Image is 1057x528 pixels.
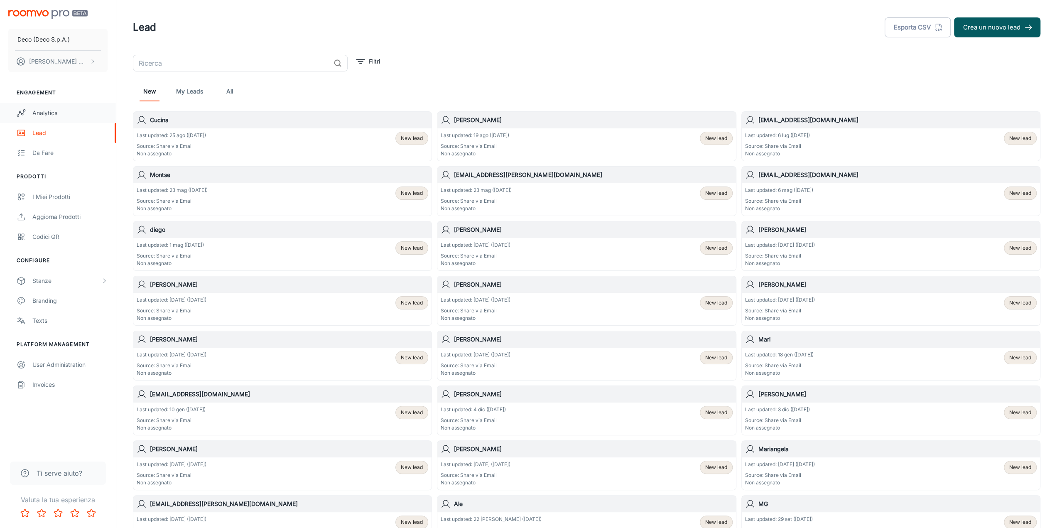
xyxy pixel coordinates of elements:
[454,225,732,234] h6: [PERSON_NAME]
[741,276,1040,326] a: [PERSON_NAME]Last updated: [DATE] ([DATE])Source: Share via EmailNon assegnatoNew lead
[137,406,206,413] p: Last updated: 10 gen ([DATE])
[441,369,510,377] p: Non assegnato
[29,57,88,66] p: [PERSON_NAME] Moioli
[1009,518,1031,526] span: New lead
[758,280,1037,289] h6: [PERSON_NAME]
[401,409,423,416] span: New lead
[17,505,33,521] button: Rate 1 star
[705,409,727,416] span: New lead
[150,115,428,125] h6: Cucina
[8,29,108,50] button: Deco (Deco S.p.A.)
[758,445,1037,454] h6: Mariangela
[441,132,509,139] p: Last updated: 19 ago ([DATE])
[7,495,109,505] p: Valuta la tua esperienza
[1009,354,1031,361] span: New lead
[401,464,423,471] span: New lead
[705,135,727,142] span: New lead
[133,55,330,71] input: Ricerca
[454,390,732,399] h6: [PERSON_NAME]
[32,276,101,285] div: Stanze
[441,205,512,212] p: Non assegnato
[745,406,810,413] p: Last updated: 3 dic ([DATE])
[705,299,727,307] span: New lead
[8,10,88,19] img: Roomvo PRO Beta
[137,132,206,139] p: Last updated: 25 ago ([DATE])
[745,142,810,150] p: Source: Share via Email
[401,135,423,142] span: New lead
[741,221,1040,271] a: [PERSON_NAME]Last updated: [DATE] ([DATE])Source: Share via EmailNon assegnatoNew lead
[441,187,512,194] p: Last updated: 23 mag ([DATE])
[133,166,432,216] a: MontseLast updated: 23 mag ([DATE])Source: Share via EmailNon assegnatoNew lead
[133,221,432,271] a: diegoLast updated: 1 mag ([DATE])Source: Share via EmailNon assegnatoNew lead
[758,115,1037,125] h6: [EMAIL_ADDRESS][DOMAIN_NAME]
[441,351,510,359] p: Last updated: [DATE] ([DATE])
[705,189,727,197] span: New lead
[8,51,108,72] button: [PERSON_NAME] Moioli
[150,390,428,399] h6: [EMAIL_ADDRESS][DOMAIN_NAME]
[401,299,423,307] span: New lead
[1009,189,1031,197] span: New lead
[137,351,206,359] p: Last updated: [DATE] ([DATE])
[32,360,108,369] div: User Administration
[66,505,83,521] button: Rate 4 star
[1009,244,1031,252] span: New lead
[441,142,509,150] p: Source: Share via Email
[33,505,50,521] button: Rate 2 star
[954,17,1040,37] button: Crea un nuovo lead
[441,406,506,413] p: Last updated: 4 dic ([DATE])
[441,479,510,486] p: Non assegnato
[32,380,108,389] div: Invoices
[354,55,382,68] button: filter
[220,81,240,101] a: All
[437,111,736,161] a: [PERSON_NAME]Last updated: 19 ago ([DATE])Source: Share via EmailNon assegnatoNew lead
[745,260,815,267] p: Non assegnato
[32,108,108,118] div: Analytics
[441,516,542,523] p: Last updated: 22 [PERSON_NAME] ([DATE])
[745,351,814,359] p: Last updated: 18 gen ([DATE])
[745,296,815,304] p: Last updated: [DATE] ([DATE])
[454,170,732,179] h6: [EMAIL_ADDRESS][PERSON_NAME][DOMAIN_NAME]
[50,505,66,521] button: Rate 3 star
[745,241,815,249] p: Last updated: [DATE] ([DATE])
[745,424,810,432] p: Non assegnato
[133,20,156,35] h1: Lead
[32,316,108,325] div: Texts
[32,232,108,241] div: Codici QR
[741,386,1040,435] a: [PERSON_NAME]Last updated: 3 dic ([DATE])Source: Share via EmailNon assegnatoNew lead
[137,260,204,267] p: Non assegnato
[705,518,727,526] span: New lead
[369,57,380,66] p: Filtri
[441,314,510,322] p: Non assegnato
[441,472,510,479] p: Source: Share via Email
[133,440,432,490] a: [PERSON_NAME]Last updated: [DATE] ([DATE])Source: Share via EmailNon assegnatoNew lead
[441,260,510,267] p: Non assegnato
[441,461,510,468] p: Last updated: [DATE] ([DATE])
[137,472,206,479] p: Source: Share via Email
[437,386,736,435] a: [PERSON_NAME]Last updated: 4 dic ([DATE])Source: Share via EmailNon assegnatoNew lead
[745,307,815,314] p: Source: Share via Email
[454,445,732,454] h6: [PERSON_NAME]
[150,499,428,508] h6: [EMAIL_ADDRESS][PERSON_NAME][DOMAIN_NAME]
[745,150,810,157] p: Non assegnato
[745,461,815,468] p: Last updated: [DATE] ([DATE])
[137,369,206,377] p: Non assegnato
[1009,464,1031,471] span: New lead
[705,464,727,471] span: New lead
[705,244,727,252] span: New lead
[137,252,204,260] p: Source: Share via Email
[758,170,1037,179] h6: [EMAIL_ADDRESS][DOMAIN_NAME]
[454,499,732,508] h6: Ale
[32,128,108,138] div: Lead
[17,35,70,44] p: Deco (Deco S.p.A.)
[401,189,423,197] span: New lead
[150,445,428,454] h6: [PERSON_NAME]
[137,142,206,150] p: Source: Share via Email
[741,331,1040,381] a: MariLast updated: 18 gen ([DATE])Source: Share via EmailNon assegnatoNew lead
[37,468,82,478] span: Ti serve aiuto?
[441,150,509,157] p: Non assegnato
[441,252,510,260] p: Source: Share via Email
[137,241,204,249] p: Last updated: 1 mag ([DATE])
[437,166,736,216] a: [EMAIL_ADDRESS][PERSON_NAME][DOMAIN_NAME]Last updated: 23 mag ([DATE])Source: Share via EmailNon ...
[83,505,100,521] button: Rate 5 star
[745,132,810,139] p: Last updated: 6 lug ([DATE])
